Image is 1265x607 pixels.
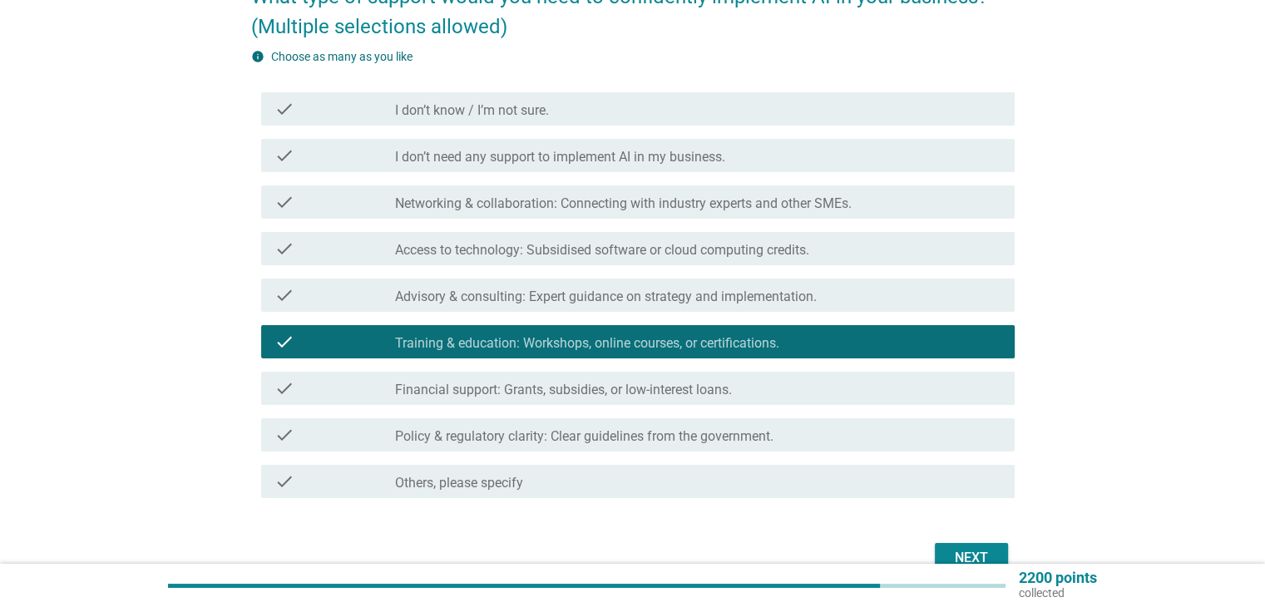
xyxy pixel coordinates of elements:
label: Networking & collaboration: Connecting with industry experts and other SMEs. [395,195,852,212]
button: Next [935,543,1008,573]
label: Access to technology: Subsidised software or cloud computing credits. [395,242,809,259]
i: check [274,192,294,212]
label: Training & education: Workshops, online courses, or certifications. [395,335,779,352]
label: Choose as many as you like [271,50,413,63]
i: check [274,285,294,305]
label: Policy & regulatory clarity: Clear guidelines from the government. [395,428,773,445]
label: Others, please specify [395,475,523,491]
label: I don’t know / I’m not sure. [395,102,549,119]
i: check [274,146,294,165]
p: collected [1019,585,1097,600]
label: Financial support: Grants, subsidies, or low-interest loans. [395,382,732,398]
i: check [274,239,294,259]
i: info [251,50,264,63]
i: check [274,99,294,119]
i: check [274,332,294,352]
i: check [274,471,294,491]
i: check [274,425,294,445]
div: Next [948,548,995,568]
label: Advisory & consulting: Expert guidance on strategy and implementation. [395,289,817,305]
label: I don’t need any support to implement AI in my business. [395,149,725,165]
i: check [274,378,294,398]
p: 2200 points [1019,570,1097,585]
